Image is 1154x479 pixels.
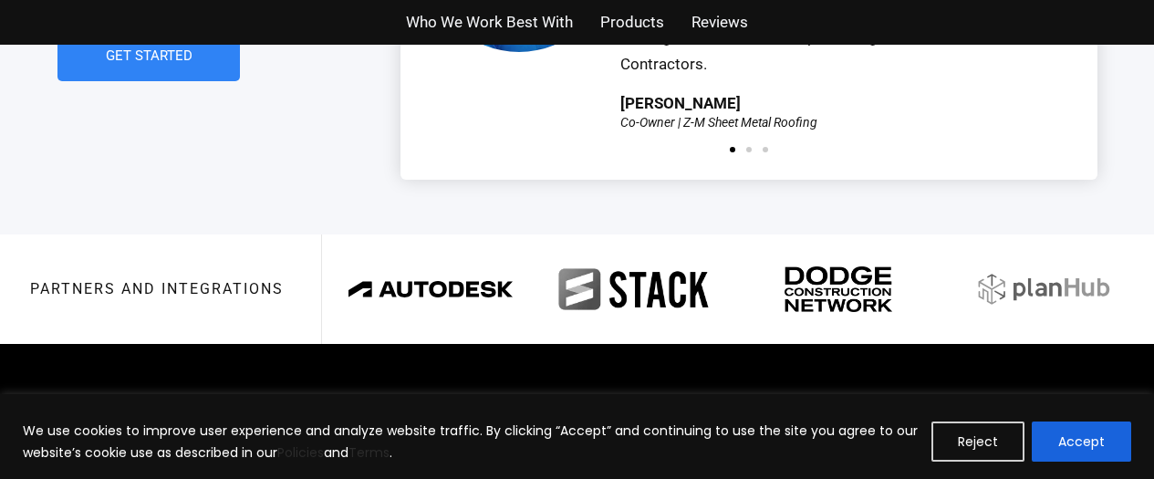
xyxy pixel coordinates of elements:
a: Policies [277,443,324,462]
span: Go to slide 3 [763,147,768,152]
a: Reviews [691,9,748,36]
span: Go to slide 2 [746,147,752,152]
div: Co-Owner | Z-M Sheet Metal Roofing [620,116,817,129]
div: [PERSON_NAME] [620,96,741,111]
a: Products [600,9,664,36]
button: Reject [931,422,1024,462]
span: Go to slide 1 [730,147,735,152]
a: Who We Work Best With [406,9,573,36]
a: Terms [348,443,390,462]
p: We use cookies to improve user experience and analyze website traffic. By clicking “Accept” and c... [23,420,918,463]
button: Accept [1032,422,1131,462]
a: Get Started [57,31,240,81]
span: Get Started [105,49,192,63]
h3: Partners and integrations [30,282,284,297]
